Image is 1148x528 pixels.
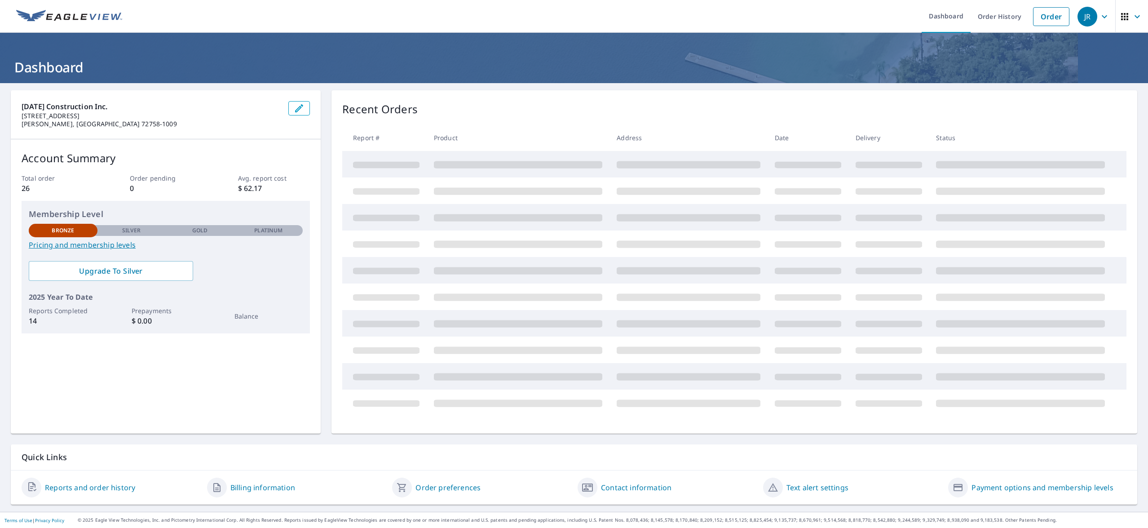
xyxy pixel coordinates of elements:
[29,208,303,220] p: Membership Level
[29,306,97,315] p: Reports Completed
[609,124,768,151] th: Address
[45,482,135,493] a: Reports and order history
[11,58,1137,76] h1: Dashboard
[1033,7,1069,26] a: Order
[22,112,281,120] p: [STREET_ADDRESS]
[254,226,283,235] p: Platinum
[29,261,193,281] a: Upgrade To Silver
[238,173,310,183] p: Avg. report cost
[22,101,281,112] p: [DATE] Construction Inc.
[130,173,202,183] p: Order pending
[78,517,1144,524] p: © 2025 Eagle View Technologies, Inc. and Pictometry International Corp. All Rights Reserved. Repo...
[16,10,122,23] img: EV Logo
[1077,7,1097,27] div: JR
[786,482,848,493] a: Text alert settings
[22,452,1126,463] p: Quick Links
[234,311,303,321] p: Balance
[36,266,186,276] span: Upgrade To Silver
[4,518,64,523] p: |
[848,124,929,151] th: Delivery
[342,101,418,117] p: Recent Orders
[22,120,281,128] p: [PERSON_NAME], [GEOGRAPHIC_DATA] 72758-1009
[132,315,200,326] p: $ 0.00
[929,124,1112,151] th: Status
[130,183,202,194] p: 0
[238,183,310,194] p: $ 62.17
[35,517,64,524] a: Privacy Policy
[4,517,32,524] a: Terms of Use
[52,226,74,235] p: Bronze
[971,482,1113,493] a: Payment options and membership levels
[29,240,303,250] a: Pricing and membership levels
[415,482,481,493] a: Order preferences
[601,482,671,493] a: Contact information
[768,124,848,151] th: Date
[22,183,94,194] p: 26
[342,124,427,151] th: Report #
[230,482,295,493] a: Billing information
[427,124,609,151] th: Product
[132,306,200,315] p: Prepayments
[192,226,208,235] p: Gold
[29,292,303,302] p: 2025 Year To Date
[22,150,310,166] p: Account Summary
[122,226,141,235] p: Silver
[29,315,97,326] p: 14
[22,173,94,183] p: Total order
